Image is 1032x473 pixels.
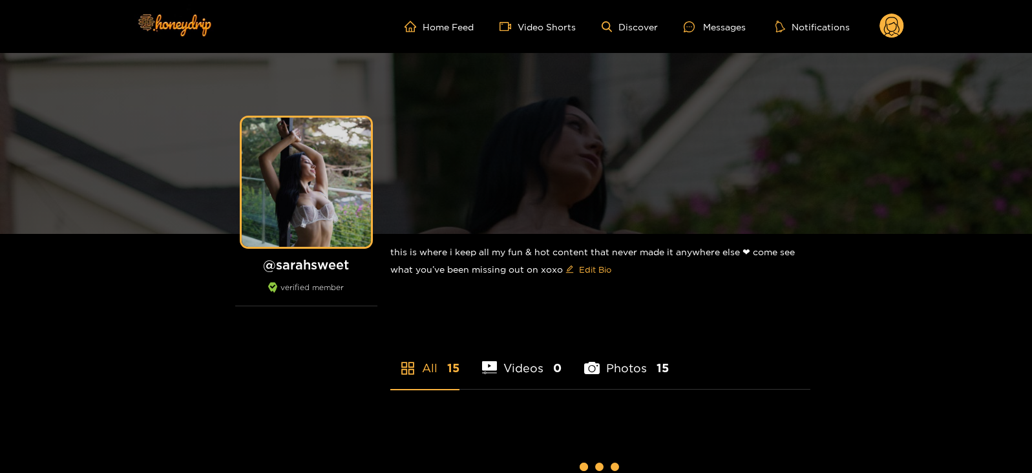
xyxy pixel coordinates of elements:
button: Notifications [772,20,854,33]
li: Photos [584,331,669,389]
h1: @ sarahsweet [235,257,377,273]
li: All [390,331,459,389]
button: editEdit Bio [563,259,614,280]
a: Video Shorts [500,21,576,32]
a: Home Feed [405,21,474,32]
span: 15 [657,360,669,376]
div: Messages [684,19,746,34]
span: edit [565,265,574,275]
span: Edit Bio [579,263,611,276]
div: verified member [235,282,377,306]
li: Videos [482,331,562,389]
span: video-camera [500,21,518,32]
div: this is where i keep all my fun & hot content that never made it anywhere else ❤︎︎ come see what ... [390,234,810,290]
span: home [405,21,423,32]
span: 15 [447,360,459,376]
a: Discover [602,21,658,32]
span: appstore [400,361,416,376]
span: 0 [553,360,562,376]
